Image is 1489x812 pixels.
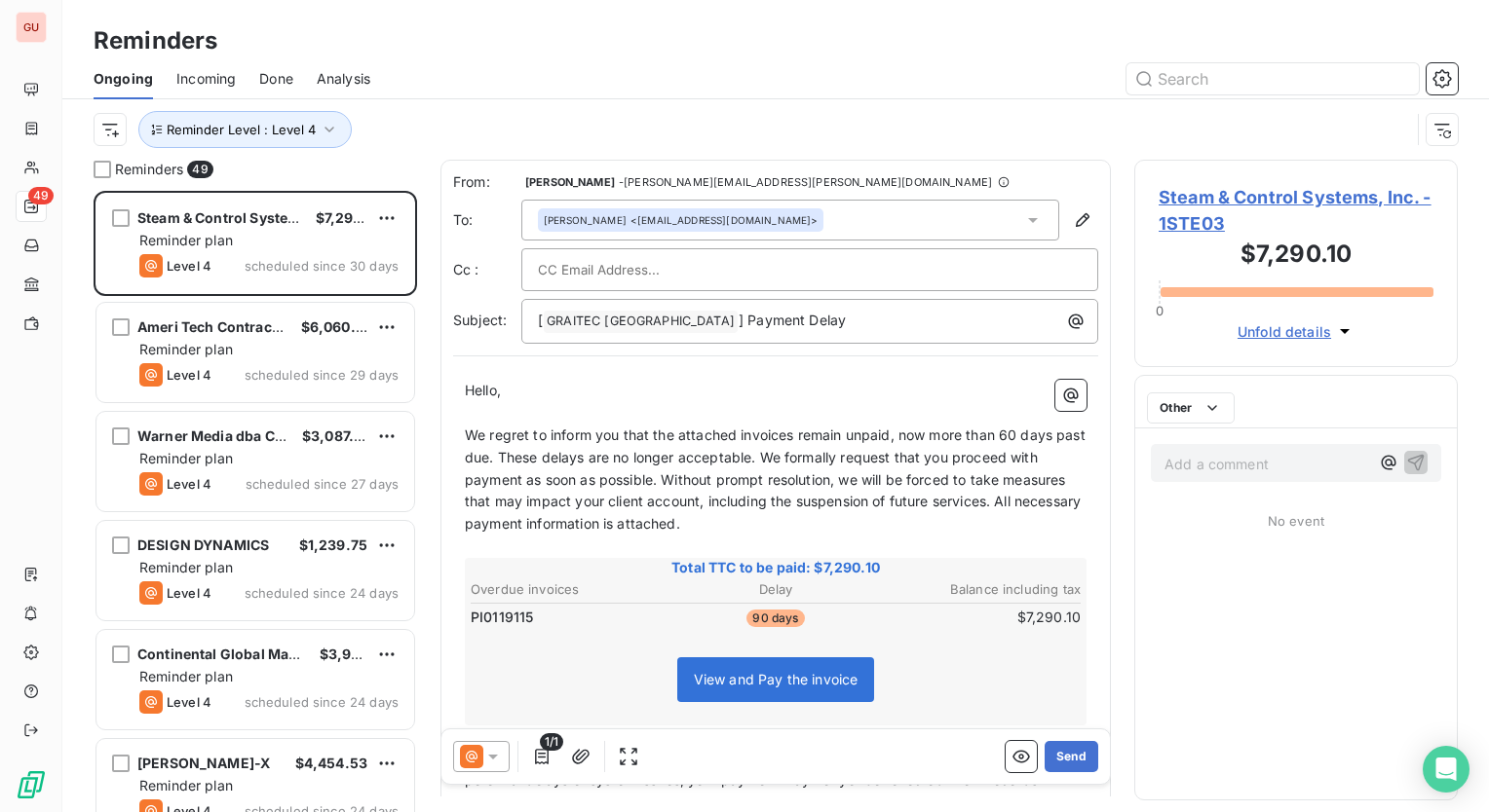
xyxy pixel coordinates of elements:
[299,536,367,553] span: $1,239.75
[167,122,316,137] span: Reminder Level : Level 4
[471,608,533,627] span: PI0119115
[739,312,846,328] span: ] Payment Delay
[1423,746,1470,793] div: Open Intercom Messenger
[465,426,1089,533] span: We regret to inform you that the attached invoices remain unpaid, now more than 60 days past due....
[187,161,212,178] span: 49
[468,558,1084,577] span: Total TTC to be paid: $7,290.10
[1126,63,1419,94] input: Search
[138,111,352,148] button: Reminder Level : Level 4
[879,607,1082,628] td: $7,290.10
[1268,513,1324,529] span: No event
[167,585,211,601] span: Level 4
[94,191,417,812] div: grid
[453,312,507,328] span: Subject:
[540,733,563,751] span: 1/1
[137,209,342,226] span: Steam & Control Systems, Inc.
[746,609,804,627] span: 90 days
[302,427,371,444] span: $3,087.50
[139,559,233,575] span: Reminder plan
[525,176,615,188] span: [PERSON_NAME]
[139,450,233,466] span: Reminder plan
[115,160,183,179] span: Reminders
[167,476,211,492] span: Level 4
[245,694,399,710] span: scheduled since 24 days
[167,367,211,383] span: Level 4
[879,579,1082,600] th: Balance including tax
[137,427,296,444] span: Warner Media dba CNN
[94,23,217,58] h3: Reminders
[316,209,381,226] span: $7,290.10
[1045,741,1098,772] button: Send
[1156,303,1164,318] span: 0
[1159,184,1433,237] span: Steam & Control Systems, Inc. - 1STE03
[453,210,521,230] label: To:
[317,69,370,89] span: Analysis
[301,318,373,335] span: $6,060.00
[453,260,521,279] label: Cc :
[245,367,399,383] span: scheduled since 29 days
[1238,321,1331,342] span: Unfold details
[139,341,233,357] span: Reminder plan
[139,232,233,248] span: Reminder plan
[295,755,367,771] span: $4,454.53
[139,777,233,794] span: Reminder plan
[544,213,818,227] div: <[EMAIL_ADDRESS][DOMAIN_NAME]>
[137,646,388,662] span: Continental Global Material Handling
[544,311,738,333] span: GRAITEC [GEOGRAPHIC_DATA]
[176,69,236,89] span: Incoming
[94,69,153,89] span: Ongoing
[245,258,399,274] span: scheduled since 30 days
[16,12,47,43] div: GU
[694,671,859,687] span: View and Pay the invoice
[137,318,298,335] span: Ameri Tech Contracting
[16,769,47,800] img: Logo LeanPay
[167,694,211,710] span: Level 4
[259,69,293,89] span: Done
[674,579,877,600] th: Delay
[538,255,747,284] input: CC Email Address...
[1147,392,1235,424] button: Other
[1232,320,1360,343] button: Unfold details
[137,755,270,771] span: [PERSON_NAME]-X
[470,579,672,600] th: Overdue invoices
[465,382,501,398] span: Hello,
[619,176,992,188] span: - [PERSON_NAME][EMAIL_ADDRESS][PERSON_NAME][DOMAIN_NAME]
[1159,237,1433,276] h3: $7,290.10
[453,172,521,192] span: From:
[139,668,233,684] span: Reminder plan
[28,187,54,204] span: 49
[167,258,211,274] span: Level 4
[544,213,627,227] span: [PERSON_NAME]
[246,476,399,492] span: scheduled since 27 days
[538,312,543,328] span: [
[320,646,392,662] span: $3,995.00
[245,585,399,601] span: scheduled since 24 days
[137,536,269,553] span: DESIGN DYNAMICS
